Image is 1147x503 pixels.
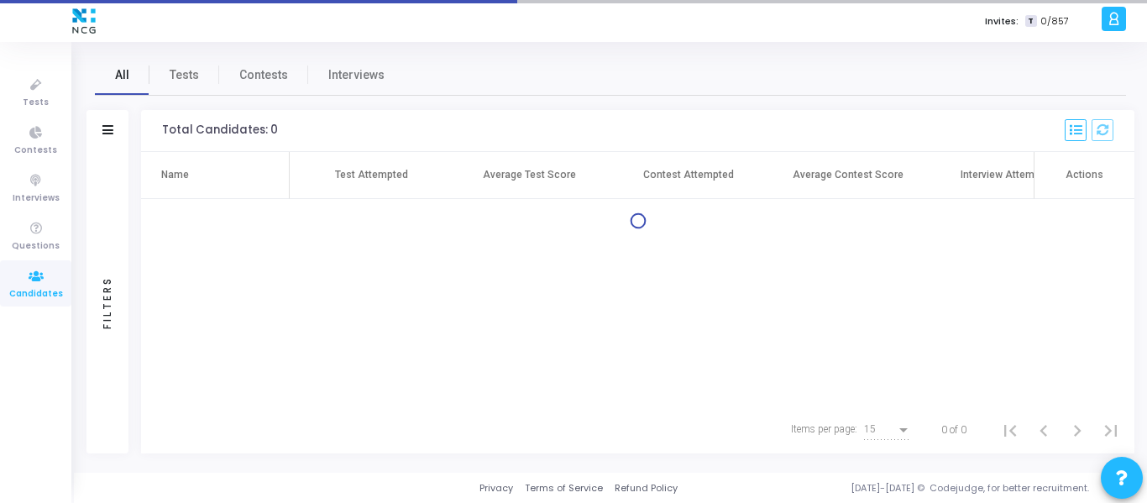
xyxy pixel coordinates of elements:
th: Test Attempted [290,152,449,199]
span: T [1025,15,1036,28]
th: Interview Attempted [928,152,1087,199]
span: 0/857 [1040,14,1069,29]
span: Candidates [9,287,63,301]
th: Contest Attempted [609,152,768,199]
span: Contests [14,144,57,158]
button: Last page [1094,413,1128,447]
span: Interviews [328,66,385,84]
span: 15 [864,423,876,435]
mat-select: Items per page: [864,424,911,436]
span: Tests [23,96,49,110]
div: Total Candidates: 0 [162,123,278,137]
div: Name [161,167,189,182]
label: Invites: [985,14,1019,29]
th: Actions [1034,152,1134,199]
th: Average Test Score [449,152,609,199]
span: All [115,66,129,84]
th: Average Contest Score [768,152,928,199]
span: Tests [170,66,199,84]
div: 0 of 0 [941,422,966,438]
button: First page [993,413,1027,447]
div: Items per page: [791,422,857,437]
a: Privacy [479,481,513,495]
button: Next page [1061,413,1094,447]
span: Interviews [13,191,60,206]
span: Contests [239,66,288,84]
a: Refund Policy [615,481,678,495]
img: logo [68,4,100,38]
span: Questions [12,239,60,254]
div: [DATE]-[DATE] © Codejudge, for better recruitment. [678,481,1126,495]
div: Filters [100,210,115,395]
a: Terms of Service [525,481,603,495]
button: Previous page [1027,413,1061,447]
